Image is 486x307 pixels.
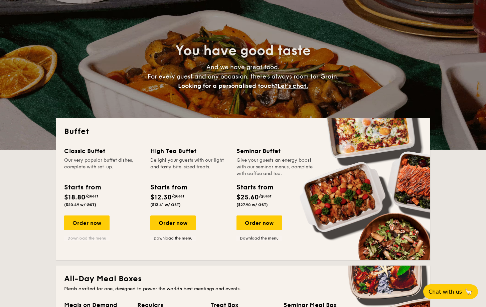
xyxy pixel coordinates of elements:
[64,146,142,156] div: Classic Buffet
[148,63,339,90] span: And we have great food. For every guest and any occasion, there’s always room for Grain.
[429,289,462,295] span: Chat with us
[150,182,187,192] div: Starts from
[178,82,278,90] span: Looking for a personalised touch?
[64,126,422,137] h2: Buffet
[236,202,268,207] span: ($27.90 w/ GST)
[64,182,101,192] div: Starts from
[150,215,196,230] div: Order now
[150,236,196,241] a: Download the menu
[172,194,184,198] span: /guest
[150,202,181,207] span: ($13.41 w/ GST)
[236,157,315,177] div: Give your guests an energy boost with our seminar menus, complete with coffee and tea.
[150,146,228,156] div: High Tea Buffet
[64,202,96,207] span: ($20.49 w/ GST)
[175,43,311,59] span: You have good taste
[236,215,282,230] div: Order now
[64,286,422,292] div: Meals crafted for one, designed to power the world's best meetings and events.
[64,157,142,177] div: Our very popular buffet dishes, complete with set-up.
[465,288,473,296] span: 🦙
[150,193,172,201] span: $12.30
[64,215,110,230] div: Order now
[278,82,308,90] span: Let's chat.
[259,194,272,198] span: /guest
[64,274,422,284] h2: All-Day Meal Boxes
[236,236,282,241] a: Download the menu
[236,182,273,192] div: Starts from
[236,193,259,201] span: $25.60
[64,193,86,201] span: $18.80
[64,236,110,241] a: Download the menu
[236,146,315,156] div: Seminar Buffet
[150,157,228,177] div: Delight your guests with our light and tasty bite-sized treats.
[423,284,478,299] button: Chat with us🦙
[86,194,98,198] span: /guest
